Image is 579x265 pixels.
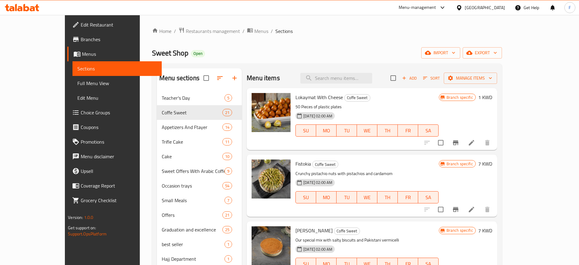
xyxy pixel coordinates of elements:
[357,124,377,137] button: WE
[223,227,232,233] span: 25
[81,109,157,116] span: Choice Groups
[223,212,232,218] span: 21
[400,73,419,83] span: Add item
[162,241,224,248] div: best seller
[223,124,232,130] span: 14
[224,197,232,204] div: items
[72,91,161,105] a: Edit Menu
[339,126,355,135] span: TU
[157,134,242,149] div: Trifle Cake11
[68,213,83,221] span: Version:
[81,197,157,204] span: Grocery Checklist
[81,36,157,43] span: Branches
[67,105,161,120] a: Choice Groups
[222,138,232,145] div: items
[157,222,242,237] div: Graduation and excellence25
[162,109,222,116] span: Coffe Sweet
[334,227,360,235] div: Coffe Sweet
[316,191,337,203] button: MO
[223,183,232,189] span: 54
[418,191,439,203] button: SA
[157,164,242,178] div: Sweet Offers With Arabic Coffee9
[225,168,232,174] span: 9
[222,211,232,219] div: items
[224,94,232,102] div: items
[68,224,96,232] span: Get support on:
[162,124,222,131] div: Appetizers And Ftayer
[223,139,232,145] span: 11
[77,65,157,72] span: Sections
[334,227,360,235] span: Coffe Sweet
[162,197,224,204] span: Small Meals
[295,159,311,168] span: Fistokia
[222,124,232,131] div: items
[162,182,222,189] span: Occasion trays
[222,226,232,233] div: items
[225,95,232,101] span: 5
[337,124,357,137] button: TU
[247,73,280,83] h2: Menu items
[271,27,273,35] li: /
[225,256,232,262] span: 1
[200,72,213,84] span: Select all sections
[67,164,161,178] a: Upsell
[157,105,242,120] div: Coffe Sweet21
[157,149,242,164] div: Cake10
[157,178,242,193] div: Occasion trays54
[400,126,416,135] span: FR
[223,110,232,116] span: 21
[72,61,161,76] a: Sections
[301,180,335,185] span: [DATE] 02:00 AM
[468,49,497,57] span: export
[162,153,222,160] span: Cake
[157,193,242,208] div: Small Meals7
[400,193,416,202] span: FR
[312,161,338,168] span: Coffe Sweet
[301,246,335,252] span: [DATE] 02:00 AM
[242,27,245,35] li: /
[162,211,222,219] span: Offers
[468,139,475,146] a: Edit menu item
[468,206,475,213] a: Edit menu item
[463,47,502,59] button: export
[252,93,291,132] img: Lokaymat With Cheese
[359,126,375,135] span: WE
[426,49,455,57] span: import
[162,138,222,145] div: Trifle Cake
[434,136,447,149] span: Select to update
[213,71,227,85] span: Sort sections
[162,255,224,263] div: Hajj Department
[421,193,436,202] span: SA
[478,93,492,102] h6: 1 KWD
[316,124,337,137] button: MO
[162,167,224,175] span: Sweet Offers With Arabic Coffee
[81,182,157,189] span: Coverage Report
[224,241,232,248] div: items
[449,74,492,82] span: Manage items
[223,154,232,159] span: 10
[444,95,475,100] span: Branch specific
[225,198,232,203] span: 7
[191,50,205,57] div: Open
[377,191,398,203] button: TH
[419,73,444,83] span: Sort items
[319,193,334,202] span: MO
[162,226,222,233] span: Graduation and excellence
[152,46,189,60] span: Sweet Shop
[162,94,224,102] span: Teacher's Day
[174,27,176,35] li: /
[319,126,334,135] span: MO
[222,153,232,160] div: items
[67,149,161,164] a: Menu disclaimer
[191,51,205,56] span: Open
[84,213,94,221] span: 1.0.0
[225,242,232,247] span: 1
[67,193,161,208] a: Grocery Checklist
[178,27,240,35] a: Restaurants management
[252,159,291,199] img: Fistokia
[380,193,395,202] span: TH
